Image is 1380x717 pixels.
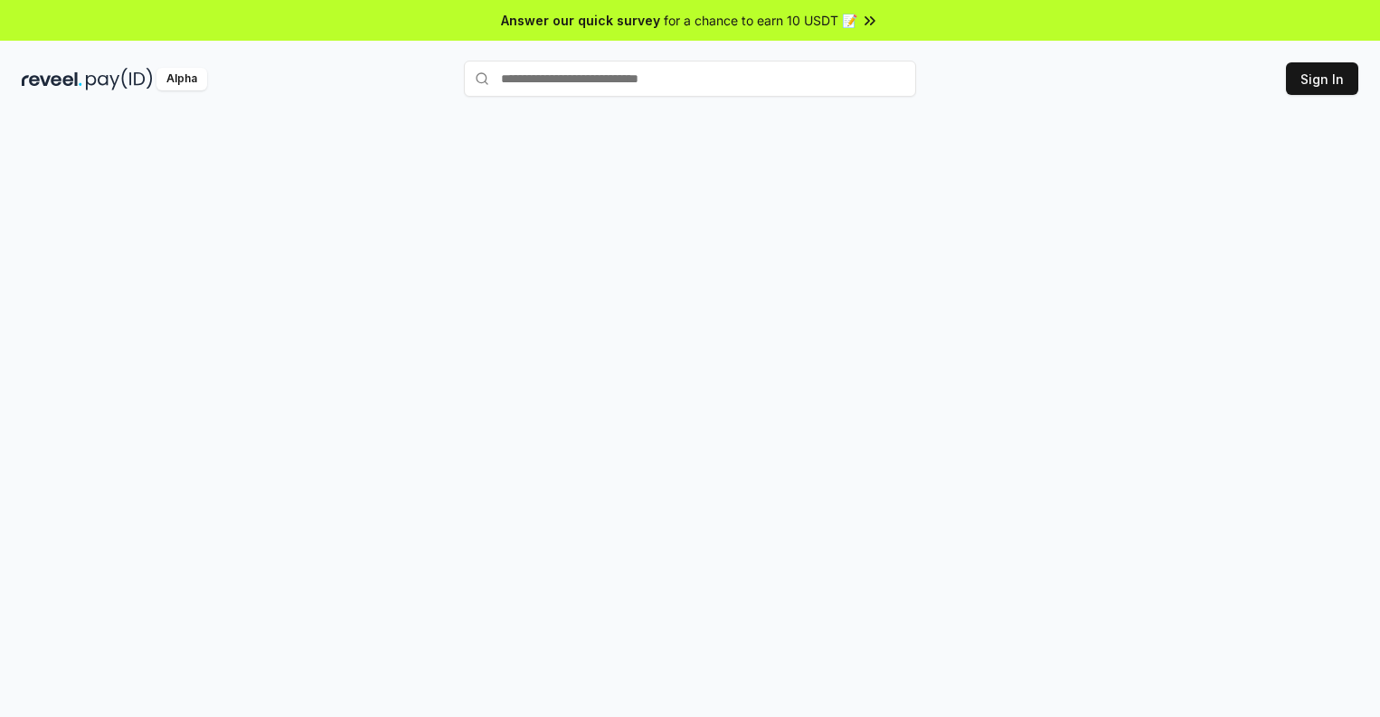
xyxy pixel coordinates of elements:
[86,68,153,90] img: pay_id
[22,68,82,90] img: reveel_dark
[156,68,207,90] div: Alpha
[1286,62,1358,95] button: Sign In
[664,11,857,30] span: for a chance to earn 10 USDT 📝
[501,11,660,30] span: Answer our quick survey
